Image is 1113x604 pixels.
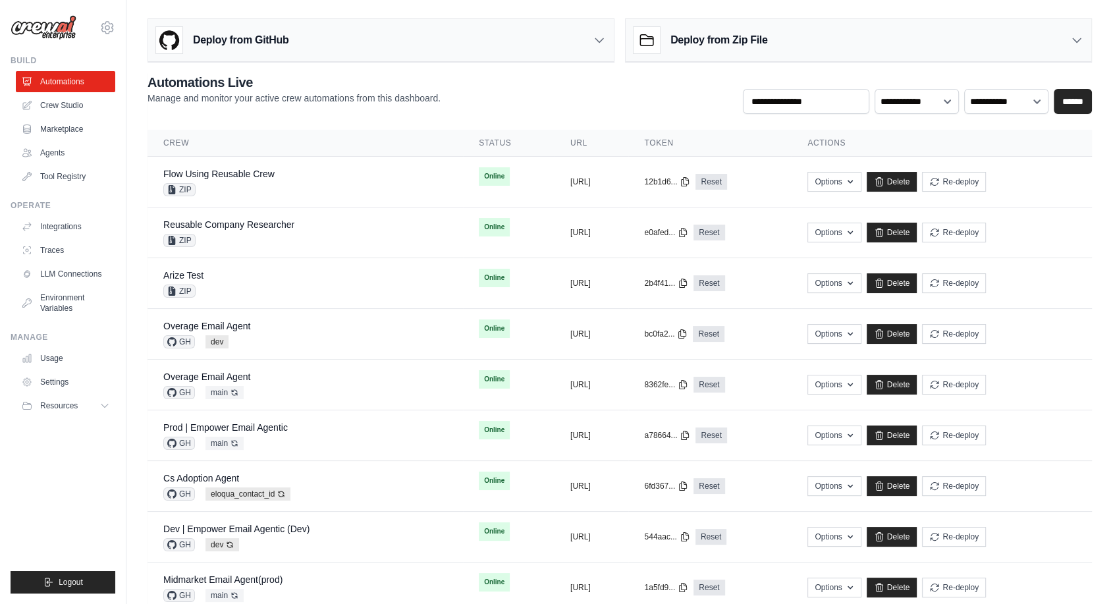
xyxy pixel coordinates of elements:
[163,219,294,230] a: Reusable Company Researcher
[807,172,861,192] button: Options
[867,527,917,547] a: Delete
[695,174,726,190] a: Reset
[16,395,115,416] button: Resources
[922,172,986,192] button: Re-deploy
[148,92,441,105] p: Manage and monitor your active crew automations from this dashboard.
[479,370,510,389] span: Online
[922,527,986,547] button: Re-deploy
[193,32,288,48] h3: Deploy from GitHub
[163,270,204,281] a: Arize Test
[16,287,115,319] a: Environment Variables
[163,169,275,179] a: Flow Using Reusable Crew
[16,142,115,163] a: Agents
[163,335,195,348] span: GH
[922,426,986,445] button: Re-deploy
[867,578,917,597] a: Delete
[156,27,182,53] img: GitHub Logo
[163,422,288,433] a: Prod | Empower Email Agentic
[163,437,195,450] span: GH
[670,32,767,48] h3: Deploy from Zip File
[644,278,688,288] button: 2b4f41...
[479,573,510,591] span: Online
[479,319,510,338] span: Online
[11,332,115,343] div: Manage
[205,335,229,348] span: dev
[807,476,861,496] button: Options
[644,329,688,339] button: bc0fa2...
[479,167,510,186] span: Online
[16,348,115,369] a: Usage
[11,200,115,211] div: Operate
[695,529,726,545] a: Reset
[693,225,724,240] a: Reset
[16,240,115,261] a: Traces
[807,223,861,242] button: Options
[867,172,917,192] a: Delete
[807,527,861,547] button: Options
[867,476,917,496] a: Delete
[693,377,724,393] a: Reset
[205,589,244,602] span: main
[693,275,724,291] a: Reset
[205,538,239,551] span: dev
[163,574,283,585] a: Midmarket Email Agent(prod)
[693,326,724,342] a: Reset
[11,55,115,66] div: Build
[163,234,196,247] span: ZIP
[40,400,78,411] span: Resources
[867,324,917,344] a: Delete
[479,472,510,490] span: Online
[695,427,726,443] a: Reset
[644,379,688,390] button: 8362fe...
[163,321,250,331] a: Overage Email Agent
[479,421,510,439] span: Online
[693,478,724,494] a: Reset
[644,582,688,593] button: 1a5fd9...
[163,183,196,196] span: ZIP
[16,371,115,393] a: Settings
[644,177,690,187] button: 12b1d6...
[163,386,195,399] span: GH
[11,15,76,40] img: Logo
[807,426,861,445] button: Options
[163,538,195,551] span: GH
[16,263,115,285] a: LLM Connections
[922,578,986,597] button: Re-deploy
[163,487,195,501] span: GH
[59,577,83,588] span: Logout
[16,71,115,92] a: Automations
[16,95,115,116] a: Crew Studio
[644,430,690,441] button: a78664...
[922,324,986,344] button: Re-deploy
[867,426,917,445] a: Delete
[807,324,861,344] button: Options
[693,580,724,595] a: Reset
[807,273,861,293] button: Options
[479,269,510,287] span: Online
[922,476,986,496] button: Re-deploy
[16,166,115,187] a: Tool Registry
[922,223,986,242] button: Re-deploy
[867,223,917,242] a: Delete
[205,437,244,450] span: main
[479,522,510,541] span: Online
[16,119,115,140] a: Marketplace
[205,386,244,399] span: main
[148,73,441,92] h2: Automations Live
[867,273,917,293] a: Delete
[163,285,196,298] span: ZIP
[163,589,195,602] span: GH
[163,524,310,534] a: Dev | Empower Email Agentic (Dev)
[867,375,917,395] a: Delete
[479,218,510,236] span: Online
[807,578,861,597] button: Options
[463,130,555,157] th: Status
[922,273,986,293] button: Re-deploy
[148,130,463,157] th: Crew
[922,375,986,395] button: Re-deploy
[807,375,861,395] button: Options
[644,227,688,238] button: e0afed...
[163,473,239,483] a: Cs Adoption Agent
[644,532,690,542] button: 544aac...
[792,130,1092,157] th: Actions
